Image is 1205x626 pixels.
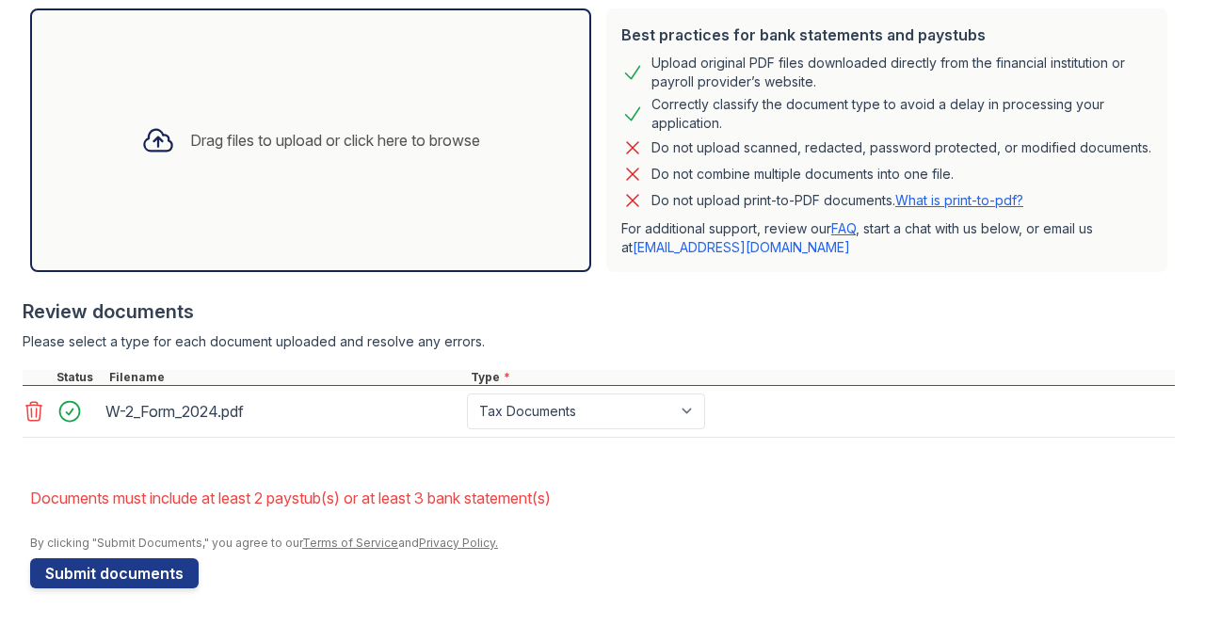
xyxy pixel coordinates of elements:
a: Terms of Service [302,536,398,550]
a: What is print-to-pdf? [895,192,1023,208]
div: Please select a type for each document uploaded and resolve any errors. [23,332,1175,351]
a: [EMAIL_ADDRESS][DOMAIN_NAME] [633,239,850,255]
a: FAQ [831,220,856,236]
p: Do not upload print-to-PDF documents. [651,191,1023,210]
div: By clicking "Submit Documents," you agree to our and [30,536,1175,551]
a: Privacy Policy. [419,536,498,550]
div: Do not upload scanned, redacted, password protected, or modified documents. [651,136,1151,159]
div: Upload original PDF files downloaded directly from the financial institution or payroll provider’... [651,54,1152,91]
li: Documents must include at least 2 paystub(s) or at least 3 bank statement(s) [30,479,1175,517]
div: Best practices for bank statements and paystubs [621,24,1152,46]
div: Filename [105,370,467,385]
div: Correctly classify the document type to avoid a delay in processing your application. [651,95,1152,133]
div: Do not combine multiple documents into one file. [651,163,954,185]
div: Status [53,370,105,385]
button: Submit documents [30,558,199,588]
div: Drag files to upload or click here to browse [190,129,480,152]
div: Type [467,370,1175,385]
div: W-2_Form_2024.pdf [105,396,459,426]
p: For additional support, review our , start a chat with us below, or email us at [621,219,1152,257]
div: Review documents [23,298,1175,325]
